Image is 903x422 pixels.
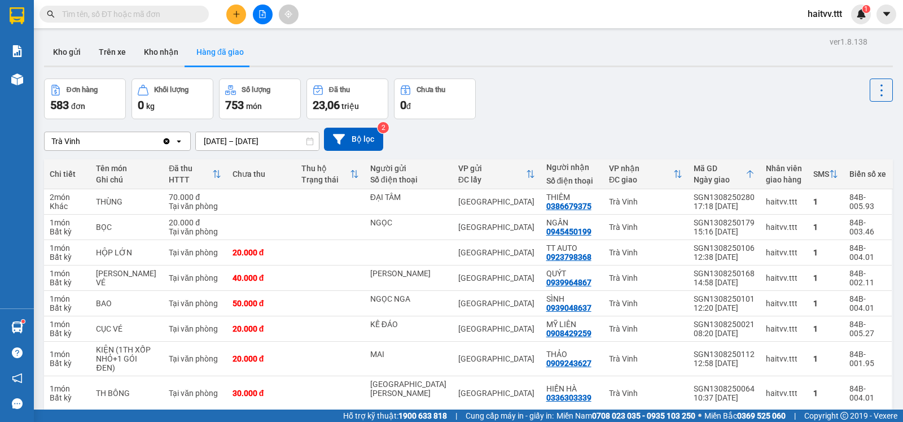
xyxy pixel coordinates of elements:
div: haitvv.ttt [766,299,802,308]
div: [GEOGRAPHIC_DATA] [458,389,535,398]
div: 15:16 [DATE] [694,227,755,236]
div: giao hàng [766,175,802,184]
div: HIỀN HÀ [546,384,598,393]
div: Tại văn phòng [169,354,221,363]
div: [GEOGRAPHIC_DATA] [458,324,535,333]
img: icon-new-feature [856,9,866,19]
span: notification [12,373,23,384]
div: 84B-002.11 [849,269,886,287]
div: 1 món [50,294,85,303]
button: Bộ lọc [324,128,383,151]
div: CỤC BAO VÉ [96,269,157,287]
button: caret-down [876,5,896,24]
div: SMS [813,169,829,179]
div: THẢO [546,350,598,359]
div: Người nhận [546,163,598,172]
div: ĐC lấy [458,175,526,184]
div: 1 món [50,218,85,227]
div: 30.000 đ [233,389,290,398]
div: Mã GD [694,164,746,173]
div: VP gửi [458,164,526,173]
div: TH BÔNG [96,389,157,398]
span: Hỗ trợ kỹ thuật: [343,410,447,422]
span: Cung cấp máy in - giấy in: [466,410,554,422]
div: QUÝT [546,269,598,278]
span: 23,06 [313,98,340,112]
div: Số lượng [242,86,270,94]
th: Toggle SortBy [163,159,226,189]
div: 1 [813,354,838,363]
img: warehouse-icon [11,73,23,85]
span: 0 [138,98,144,112]
div: 10:37 [DATE] [694,393,755,402]
div: 17:18 [DATE] [694,202,755,211]
button: Số lượng753món [219,79,301,119]
div: Bất kỳ [50,393,85,402]
div: 40.000 đ [233,273,290,282]
div: 84B-005.27 [849,320,886,338]
div: SÌNH [546,294,598,303]
div: MAI [370,350,447,359]
div: Tại văn phòng [169,299,221,308]
div: CỤC VÉ [96,324,157,333]
div: ĐC giao [609,175,673,184]
div: Tại văn phòng [169,227,221,236]
div: Bất kỳ [50,278,85,287]
div: 84B-004.01 [849,294,886,312]
button: Đã thu23,06 triệu [306,79,388,119]
div: ver 1.8.138 [830,36,867,48]
div: BỌC [96,223,157,232]
div: haitvv.ttt [766,223,802,232]
th: Toggle SortBy [603,159,688,189]
div: Bất kỳ [50,329,85,338]
div: [GEOGRAPHIC_DATA] [458,299,535,308]
div: 1 món [50,350,85,359]
span: | [794,410,796,422]
span: question-circle [12,347,23,358]
div: 1 [813,273,838,282]
div: 1 [813,299,838,308]
div: NGÂN [546,218,598,227]
input: Tìm tên, số ĐT hoặc mã đơn [62,8,195,20]
div: THÁI THUẬN [370,380,447,398]
div: Tại văn phòng [169,273,221,282]
div: Bất kỳ [50,303,85,312]
th: Toggle SortBy [688,159,760,189]
div: Trà Vinh [609,197,682,206]
div: [GEOGRAPHIC_DATA] [458,248,535,257]
th: Toggle SortBy [453,159,541,189]
div: Trà Vinh [609,354,682,363]
span: đơn [71,102,85,111]
div: 1 món [50,269,85,278]
span: copyright [840,412,848,420]
div: 20.000 đ [233,324,290,333]
div: KIỆN (1TH XỐP NHỎ+1 GÓI ĐEN) [96,345,157,372]
button: Hàng đã giao [187,38,253,66]
div: Chi tiết [50,169,85,179]
div: Ghi chú [96,175,157,184]
div: 0909243627 [546,359,591,368]
button: file-add [253,5,273,24]
div: SGN1308250064 [694,384,755,393]
sup: 1 [862,5,870,13]
div: ĐẠI TÂM [370,193,447,202]
div: Đã thu [169,164,212,173]
th: Toggle SortBy [808,159,844,189]
div: NGỌC LAN [370,269,447,278]
span: caret-down [882,9,892,19]
div: Đã thu [329,86,350,94]
div: Đơn hàng [67,86,98,94]
div: [GEOGRAPHIC_DATA] [458,354,535,363]
div: Biển số xe [849,169,886,179]
div: 0945450199 [546,227,591,236]
strong: 0708 023 035 - 0935 103 250 [592,411,695,420]
div: haitvv.ttt [766,248,802,257]
div: 0939964867 [546,278,591,287]
div: Số điện thoại [370,175,447,184]
div: 20.000 đ [169,218,221,227]
div: Bất kỳ [50,359,85,368]
span: 583 [50,98,69,112]
button: Kho gửi [44,38,90,66]
svg: Clear value [162,137,171,146]
div: 14:58 [DATE] [694,278,755,287]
